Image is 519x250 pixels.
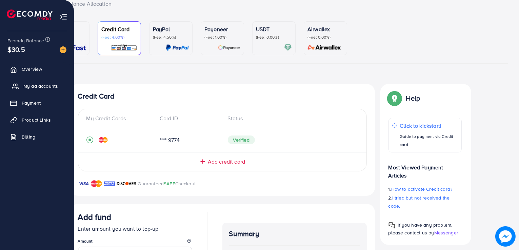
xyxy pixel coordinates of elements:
[388,185,462,193] p: 1.
[86,137,93,143] svg: record circle
[388,194,450,209] span: I tried but not received the code.
[104,180,115,188] img: brand
[222,114,358,122] div: Status
[256,35,292,40] p: (Fee: 0.00%)
[91,180,102,188] img: brand
[78,180,89,188] img: brand
[388,194,462,210] p: 2.
[153,25,189,33] p: PayPal
[388,222,453,236] span: If you have any problem, please contact us by
[5,62,69,76] a: Overview
[86,114,155,122] div: My Credit Cards
[111,44,137,51] img: card
[256,25,292,33] p: USDT
[406,94,420,102] p: Help
[388,158,462,180] p: Most Viewed Payment Articles
[154,114,222,122] div: Card ID
[78,225,192,233] p: Enter amount you want to top-up
[218,44,240,51] img: card
[78,238,192,247] legend: Amount
[208,158,245,166] span: Add credit card
[22,66,42,72] span: Overview
[138,180,196,188] p: Guaranteed Checkout
[400,132,458,149] p: Guide to payment via Credit card
[7,37,44,44] span: Ecomdy Balance
[495,226,515,246] img: image
[229,230,360,238] h4: Summary
[166,44,189,51] img: card
[284,44,292,51] img: card
[388,222,395,229] img: Popup guide
[117,180,136,188] img: brand
[78,212,111,222] h3: Add fund
[101,25,137,33] p: Credit Card
[5,113,69,127] a: Product Links
[5,79,69,93] a: My ad accounts
[307,25,343,33] p: Airwallex
[101,35,137,40] p: (Fee: 4.00%)
[153,35,189,40] p: (Fee: 4.50%)
[305,44,343,51] img: card
[23,83,58,89] span: My ad accounts
[204,35,240,40] p: (Fee: 1.00%)
[60,46,66,53] img: image
[7,9,53,20] img: logo
[7,44,25,54] span: $30.5
[60,13,67,21] img: menu
[400,122,458,130] p: Click to kickstart!
[22,117,51,123] span: Product Links
[434,229,458,236] span: Messenger
[99,137,108,143] img: credit
[204,25,240,33] p: Payoneer
[228,136,255,144] span: Verified
[391,186,452,192] span: How to activate Credit card?
[388,92,401,104] img: Popup guide
[164,180,175,187] span: SAFE
[5,96,69,110] a: Payment
[307,35,343,40] p: (Fee: 0.00%)
[22,100,41,106] span: Payment
[78,92,367,101] h4: Credit Card
[22,133,35,140] span: Billing
[5,130,69,144] a: Billing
